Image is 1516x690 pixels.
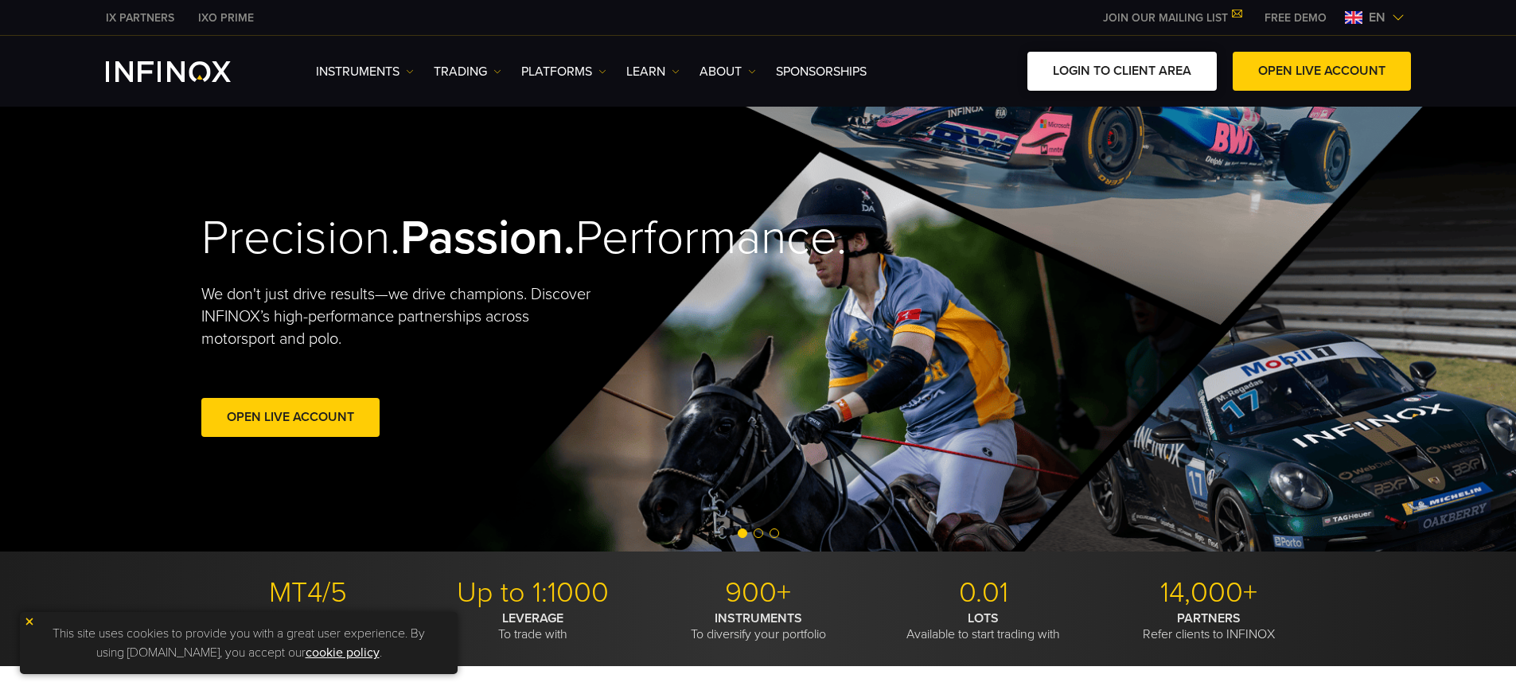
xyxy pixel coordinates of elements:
[877,610,1090,642] p: Available to start trading with
[400,209,575,267] strong: Passion.
[186,10,266,26] a: INFINOX
[201,575,415,610] p: MT4/5
[1253,10,1339,26] a: INFINOX MENU
[1362,8,1392,27] span: en
[626,62,680,81] a: Learn
[1102,610,1315,642] p: Refer clients to INFINOX
[28,620,450,666] p: This site uses cookies to provide you with a great user experience. By using [DOMAIN_NAME], you a...
[968,610,999,626] strong: LOTS
[1102,575,1315,610] p: 14,000+
[715,610,802,626] strong: INSTRUMENTS
[201,398,380,437] a: Open Live Account
[1091,11,1253,25] a: JOIN OUR MAILING LIST
[271,610,344,626] strong: PLATFORMS
[502,610,563,626] strong: LEVERAGE
[24,616,35,627] img: yellow close icon
[106,61,268,82] a: INFINOX Logo
[652,575,865,610] p: 900+
[700,62,756,81] a: ABOUT
[201,283,602,350] p: We don't just drive results—we drive champions. Discover INFINOX’s high-performance partnerships ...
[754,528,763,538] span: Go to slide 2
[652,610,865,642] p: To diversify your portfolio
[427,575,640,610] p: Up to 1:1000
[877,575,1090,610] p: 0.01
[94,10,186,26] a: INFINOX
[306,645,380,661] a: cookie policy
[201,610,415,642] p: With modern trading tools
[316,62,414,81] a: Instruments
[1233,52,1411,91] a: OPEN LIVE ACCOUNT
[434,62,501,81] a: TRADING
[770,528,779,538] span: Go to slide 3
[1177,610,1241,626] strong: PARTNERS
[201,209,703,267] h2: Precision. Performance.
[427,610,640,642] p: To trade with
[521,62,606,81] a: PLATFORMS
[738,528,747,538] span: Go to slide 1
[1027,52,1217,91] a: LOGIN TO CLIENT AREA
[776,62,867,81] a: SPONSORSHIPS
